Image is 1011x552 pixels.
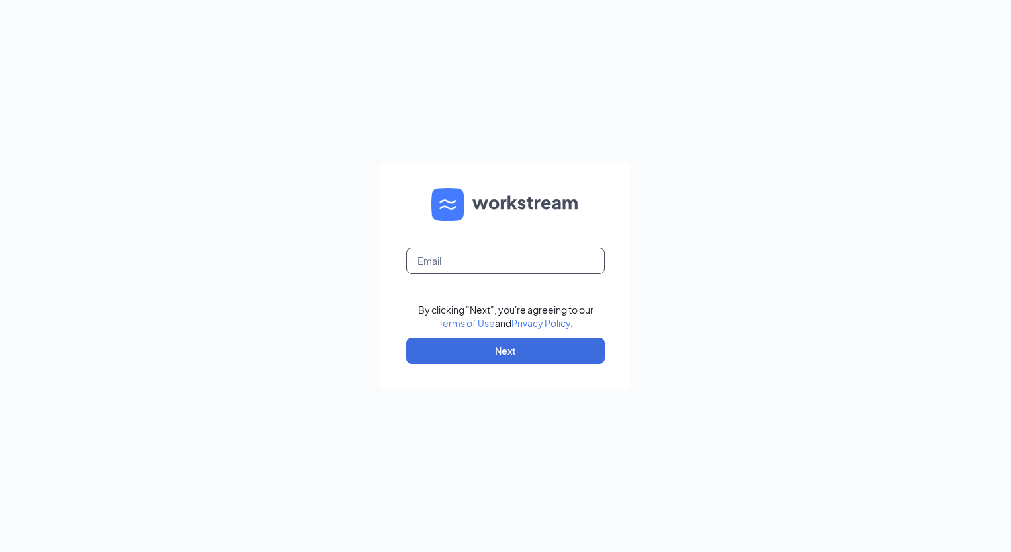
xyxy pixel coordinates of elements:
[439,317,495,329] a: Terms of Use
[431,188,580,221] img: WS logo and Workstream text
[418,303,593,330] div: By clicking "Next", you're agreeing to our and .
[406,248,605,274] input: Email
[406,338,605,364] button: Next
[511,317,570,329] a: Privacy Policy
